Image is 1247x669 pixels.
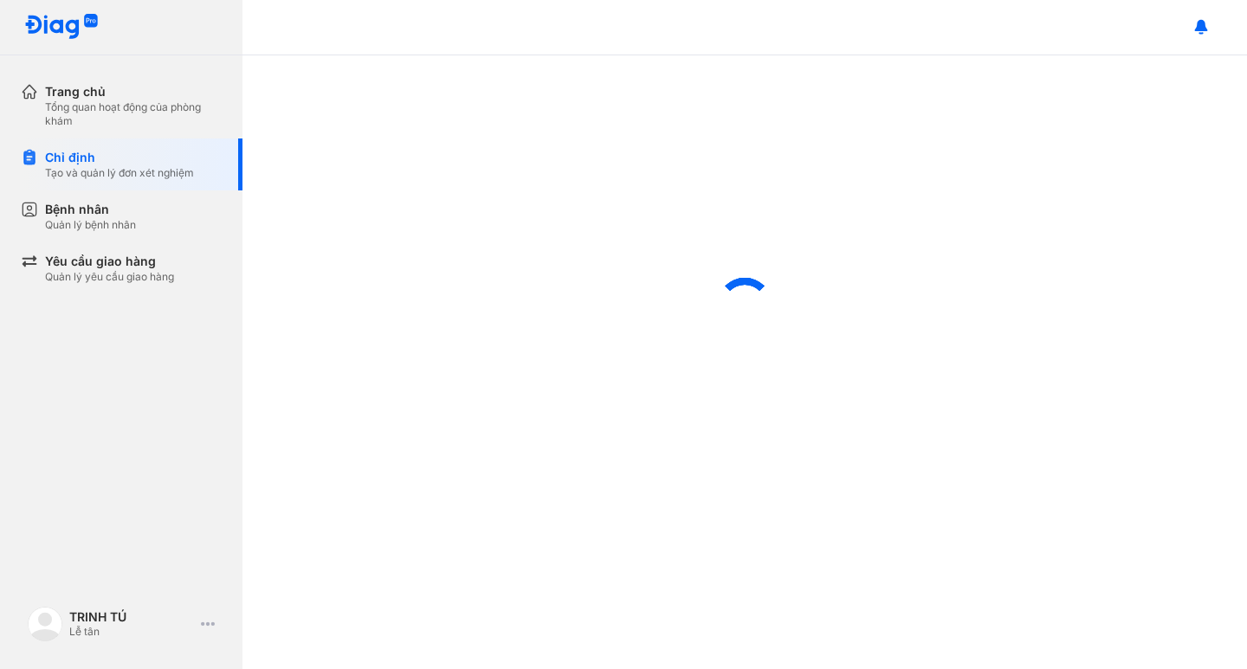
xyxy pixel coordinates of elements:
[28,607,62,641] img: logo
[45,201,136,218] div: Bệnh nhân
[45,218,136,232] div: Quản lý bệnh nhân
[45,100,222,128] div: Tổng quan hoạt động của phòng khám
[45,149,194,166] div: Chỉ định
[45,166,194,180] div: Tạo và quản lý đơn xét nghiệm
[45,253,174,270] div: Yêu cầu giao hàng
[69,609,194,625] div: TRINH TÚ
[45,270,174,284] div: Quản lý yêu cầu giao hàng
[45,83,222,100] div: Trang chủ
[69,625,194,639] div: Lễ tân
[24,14,99,41] img: logo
